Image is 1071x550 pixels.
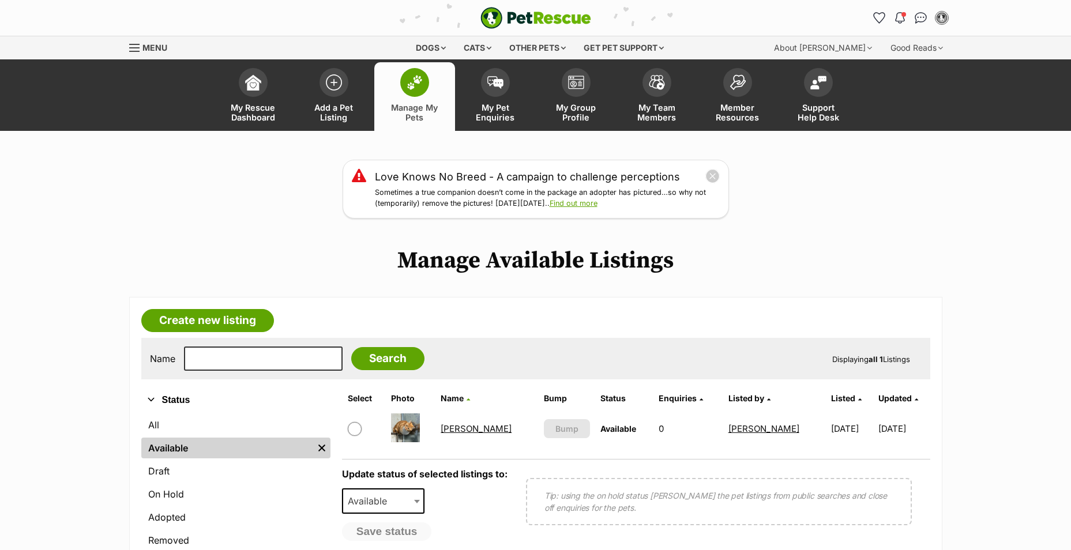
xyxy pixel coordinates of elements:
[659,393,703,403] a: Enquiries
[659,393,697,403] span: translation missing: en.admin.listings.index.attributes.enquiries
[141,415,330,435] a: All
[870,9,951,27] ul: Account quick links
[705,169,720,183] button: close
[245,74,261,91] img: dashboard-icon-eb2f2d2d3e046f16d808141f083e7271f6b2e854fb5c12c21221c1fb7104beca.svg
[343,389,386,408] th: Select
[550,199,597,208] a: Find out more
[351,347,424,370] input: Search
[142,43,167,52] span: Menu
[870,9,889,27] a: Favourites
[778,62,859,131] a: Support Help Desk
[326,74,342,91] img: add-pet-listing-icon-0afa8454b4691262ce3f59096e99ab1cd57d4a30225e0717b998d2c9b9846f56.svg
[544,419,591,438] button: Bump
[544,489,893,514] p: Tip: using the on hold status [PERSON_NAME] the pet listings from public searches and close off e...
[826,409,877,449] td: [DATE]
[487,76,503,89] img: pet-enquiries-icon-7e3ad2cf08bfb03b45e93fb7055b45f3efa6380592205ae92323e6603595dc1f.svg
[730,74,746,90] img: member-resources-icon-8e73f808a243e03378d46382f2149f9095a855e16c252ad45f914b54edf8863c.svg
[576,36,672,59] div: Get pet support
[227,103,279,122] span: My Rescue Dashboard
[313,438,330,458] a: Remove filter
[141,507,330,528] a: Adopted
[441,393,464,403] span: Name
[831,393,855,403] span: Listed
[141,393,330,408] button: Status
[878,393,912,403] span: Updated
[343,493,399,509] span: Available
[832,355,910,364] span: Displaying Listings
[141,461,330,481] a: Draft
[912,9,930,27] a: Conversations
[407,75,423,90] img: manage-my-pets-icon-02211641906a0b7f246fdf0571729dbe1e7629f14944591b6c1af311fb30b64b.svg
[555,423,578,435] span: Bump
[469,103,521,122] span: My Pet Enquiries
[308,103,360,122] span: Add a Pet Listing
[728,393,771,403] a: Listed by
[869,355,883,364] strong: all 1
[649,75,665,90] img: team-members-icon-5396bd8760b3fe7c0b43da4ab00e1e3bb1a5d9ba89233759b79545d2d3fc5d0d.svg
[441,393,470,403] a: Name
[792,103,844,122] span: Support Help Desk
[550,103,602,122] span: My Group Profile
[374,62,455,131] a: Manage My Pets
[617,62,697,131] a: My Team Members
[933,9,951,27] button: My account
[389,103,441,122] span: Manage My Pets
[501,36,574,59] div: Other pets
[386,389,435,408] th: Photo
[441,423,512,434] a: [PERSON_NAME]
[728,423,799,434] a: [PERSON_NAME]
[895,12,904,24] img: notifications-46538b983faf8c2785f20acdc204bb7945ddae34d4c08c2a6579f10ce5e182be.svg
[294,62,374,131] a: Add a Pet Listing
[936,12,948,24] img: Tracey Maney profile pic
[150,353,175,364] label: Name
[831,393,862,403] a: Listed
[342,468,508,480] label: Update status of selected listings to:
[375,169,680,184] a: Love Knows No Breed - A campaign to challenge perceptions
[878,393,918,403] a: Updated
[480,7,591,29] a: PetRescue
[375,187,720,209] p: Sometimes a true companion doesn’t come in the package an adopter has pictured…so why not (tempor...
[810,76,826,89] img: help-desk-icon-fdf02630f3aa405de69fd3d07c3f3aa587a6932b1a1747fa1d2bba05be0121f9.svg
[342,488,425,514] span: Available
[878,409,929,449] td: [DATE]
[600,424,636,434] span: Available
[539,389,595,408] th: Bump
[915,12,927,24] img: chat-41dd97257d64d25036548639549fe6c8038ab92f7586957e7f3b1b290dea8141.svg
[568,76,584,89] img: group-profile-icon-3fa3cf56718a62981997c0bc7e787c4b2cf8bcc04b72c1350f741eb67cf2f40e.svg
[141,484,330,504] a: On Hold
[712,103,764,122] span: Member Resources
[342,522,432,541] button: Save status
[480,7,591,29] img: logo-e224e6f780fb5917bec1dbf3a21bbac754714ae5b6737aabdf751b685950b380.svg
[596,389,653,408] th: Status
[697,62,778,131] a: Member Resources
[456,36,499,59] div: Cats
[141,309,274,332] a: Create new listing
[213,62,294,131] a: My Rescue Dashboard
[766,36,880,59] div: About [PERSON_NAME]
[455,62,536,131] a: My Pet Enquiries
[536,62,617,131] a: My Group Profile
[654,409,722,449] td: 0
[728,393,764,403] span: Listed by
[631,103,683,122] span: My Team Members
[141,438,313,458] a: Available
[891,9,910,27] button: Notifications
[882,36,951,59] div: Good Reads
[408,36,454,59] div: Dogs
[129,36,175,57] a: Menu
